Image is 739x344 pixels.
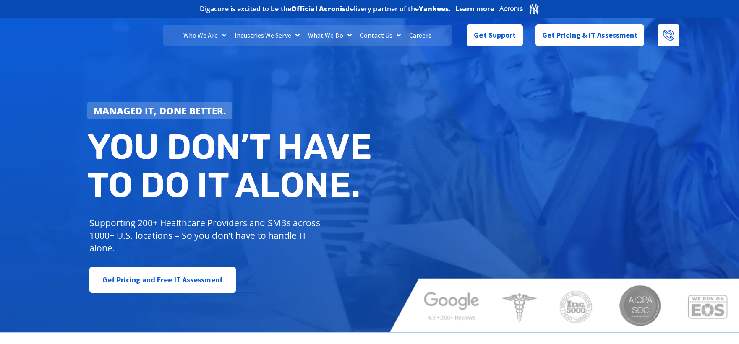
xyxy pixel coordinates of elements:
[163,25,451,46] nav: Menu
[419,4,451,13] b: Yankees.
[542,27,638,44] span: Get Pricing & IT Assessment
[230,25,304,46] a: Industries We Serve
[179,25,230,46] a: Who We Are
[499,3,540,15] img: Acronis
[535,24,645,46] a: Get Pricing & IT Assessment
[304,25,356,46] a: What We Do
[102,272,223,288] span: Get Pricing and Free IT Assessment
[59,22,120,49] img: DigaCore Technology Consulting
[89,267,236,293] a: Get Pricing and Free IT Assessment
[87,102,232,119] a: Managed IT, done better.
[405,25,436,46] a: Careers
[94,104,226,117] strong: Managed IT, done better.
[291,4,346,13] b: Official Acronis
[474,27,516,44] span: Get Support
[200,5,451,12] h2: Digacore is excited to be the delivery partner of the
[455,5,494,13] a: Learn more
[89,217,324,254] p: Supporting 200+ Healthcare Providers and SMBs across 1000+ U.S. locations – So you don’t have to ...
[87,128,376,204] h2: You don’t have to do IT alone.
[356,25,405,46] a: Contact Us
[467,24,522,46] a: Get Support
